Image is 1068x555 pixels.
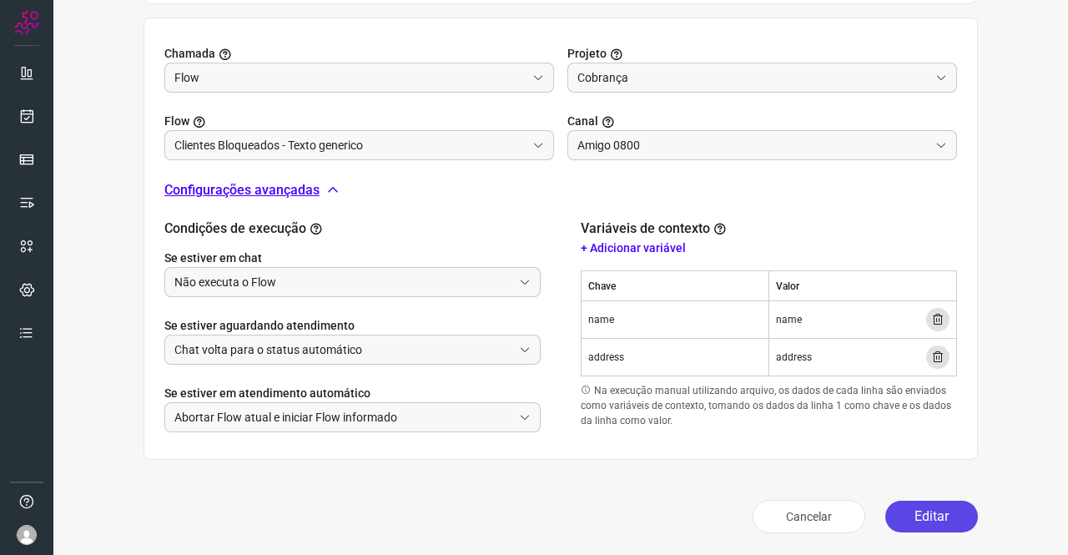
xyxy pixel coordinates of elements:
input: Selecione [174,268,512,296]
input: Você precisa criar/selecionar um Projeto. [174,131,526,159]
img: avatar-user-boy.jpg [17,525,37,545]
input: Selecione [174,403,512,431]
span: Chamada [164,45,215,63]
input: Selecionar projeto [577,63,929,92]
td: name [582,301,769,339]
th: Valor [769,271,957,301]
label: Se estiver aguardando atendimento [164,317,541,335]
h2: Variáveis de contexto [581,220,730,236]
p: Na execução manual utilizando arquivo, os dados de cada linha são enviados como variáveis de cont... [581,383,957,428]
input: Selecione [174,336,512,364]
th: Chave [582,271,769,301]
span: address [776,350,812,365]
button: Editar [885,501,978,532]
span: name [776,312,802,327]
p: Configurações avançadas [164,180,320,200]
h2: Condições de execução [164,220,541,236]
input: Selecione um canal [577,131,929,159]
span: Flow [164,113,189,130]
label: Se estiver em atendimento automático [164,385,541,402]
label: Se estiver em chat [164,250,541,267]
td: address [582,339,769,376]
p: + Adicionar variável [581,240,957,257]
input: Selecionar projeto [174,63,526,92]
img: Logo [14,10,39,35]
span: Canal [567,113,598,130]
span: Projeto [567,45,607,63]
button: Cancelar [753,500,865,533]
